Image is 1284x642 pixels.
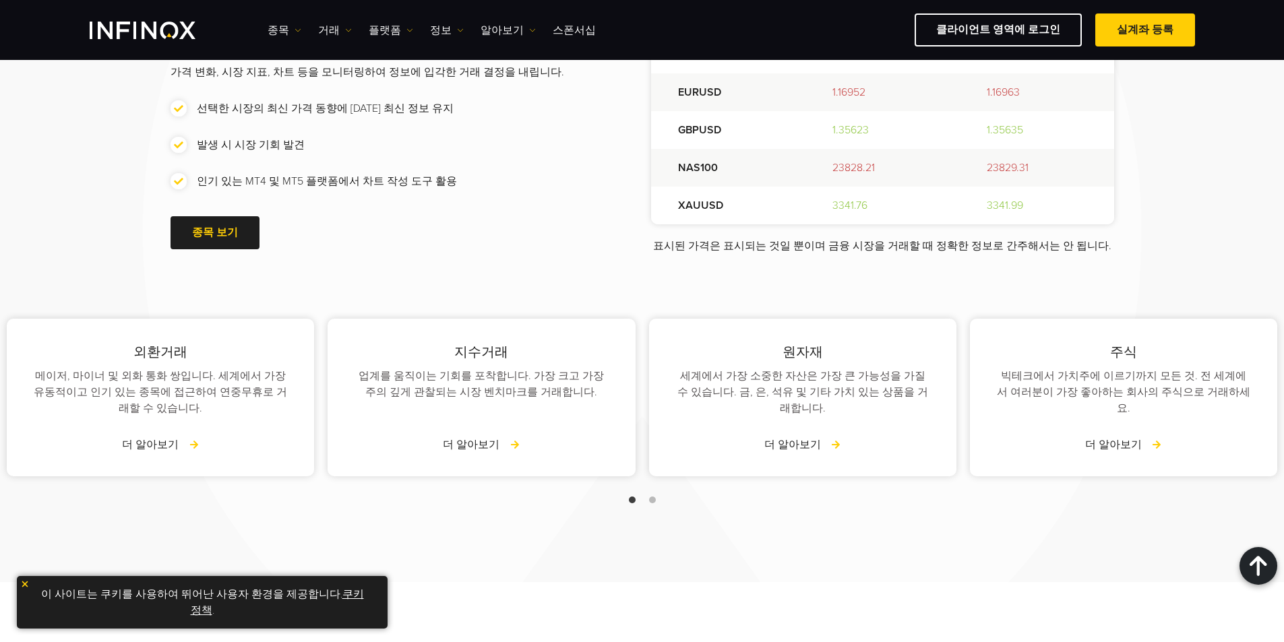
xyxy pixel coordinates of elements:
a: 알아보기 [481,22,536,38]
td: 23828.21 [805,149,960,187]
a: 종목 보기 [171,216,259,249]
td: XAUUSD [651,187,805,224]
td: NAS100 [651,149,805,187]
span: Go to slide 1 [629,496,636,503]
p: 이 사이트는 쿠키를 사용하여 뛰어난 사용자 환경을 제공합니다. . [24,583,381,622]
a: INFINOX Logo [90,22,227,39]
td: 1.35635 [960,111,1114,149]
a: 더 알아보기 [443,437,520,453]
td: 1.16963 [960,73,1114,111]
a: 더 알아보기 [764,437,841,453]
p: 표시된 가격은 표시되는 것일 뿐이며 금융 시장을 거래할 때 정확한 정보로 간주해서는 안 됩니다. [651,238,1114,254]
p: 주식 [997,342,1250,362]
a: 더 알아보기 [1085,437,1162,453]
p: 빅테크에서 가치주에 이르기까지 모든 것. 전 세계에서 여러분이 가장 좋아하는 회사의 주식으로 거래하세요. [997,368,1250,416]
span: Go to slide 2 [649,496,656,503]
td: GBPUSD [651,111,805,149]
li: 선택한 시장의 최신 가격 동향에 [DATE] 최신 정보 유지 [171,100,597,117]
p: 원자재 [676,342,929,362]
li: 인기 있는 MT4 및 MT5 플랫폼에서 차트 작성 도구 활용 [171,173,597,189]
a: 거래 [318,22,352,38]
p: 외환거래 [34,342,287,362]
a: 플랫폼 [369,22,413,38]
a: 스폰서십 [553,22,596,38]
img: yellow close icon [20,579,30,589]
td: EURUSD [651,73,805,111]
p: 업계를 움직이는 기회를 포착합니다. 가장 크고 가장 주의 깊게 관찰되는 시장 벤치마크를 거래합니다. [355,368,608,400]
p: 가격 변화, 시장 지표, 차트 등을 모니터링하여 정보에 입각한 거래 결정을 내립니다. [171,64,597,80]
td: 3341.99 [960,187,1114,224]
a: 더 알아보기 [122,437,199,453]
td: 3341.76 [805,187,960,224]
li: 발생 시 시장 기회 발견 [171,137,597,153]
a: 실계좌 등록 [1095,13,1195,46]
p: 지수거래 [355,342,608,362]
td: 1.35623 [805,111,960,149]
td: 1.16952 [805,73,960,111]
a: 정보 [430,22,464,38]
p: 세계에서 가장 소중한 자산은 가장 큰 가능성을 가질 수 있습니다. 금, 은, 석유 및 기타 가치 있는 상품을 거래합니다. [676,368,929,416]
a: 종목 [268,22,301,38]
p: 메이저, 마이너 및 외화 통화 쌍입니다. 세계에서 가장 유동적이고 인기 있는 종목에 접근하여 연중무휴로 거래할 수 있습니다. [34,368,287,416]
a: 클라이언트 영역에 로그인 [915,13,1082,46]
td: 23829.31 [960,149,1114,187]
